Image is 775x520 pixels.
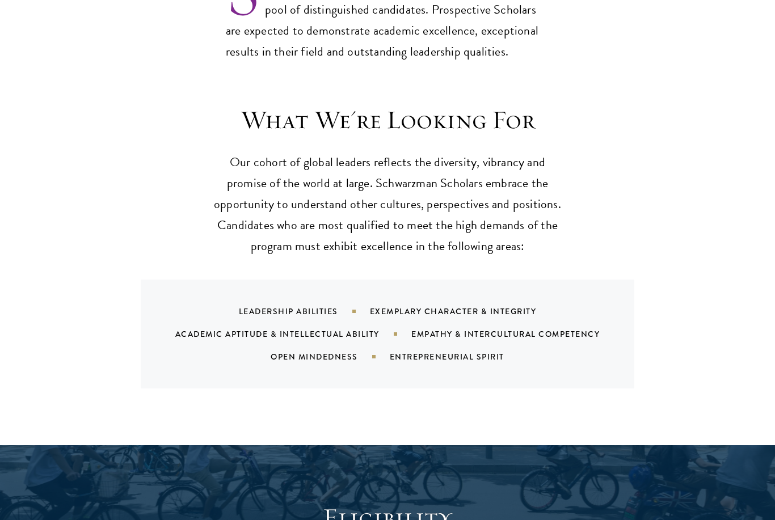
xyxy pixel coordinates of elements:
div: Academic Aptitude & Intellectual Ability [175,328,411,340]
div: Entrepreneurial Spirit [390,351,533,362]
div: Open Mindedness [271,351,390,362]
h3: What We're Looking For [212,104,563,136]
div: Exemplary Character & Integrity [370,306,565,317]
div: Leadership Abilities [239,306,370,317]
p: Our cohort of global leaders reflects the diversity, vibrancy and promise of the world at large. ... [212,152,563,257]
div: Empathy & Intercultural Competency [411,328,628,340]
